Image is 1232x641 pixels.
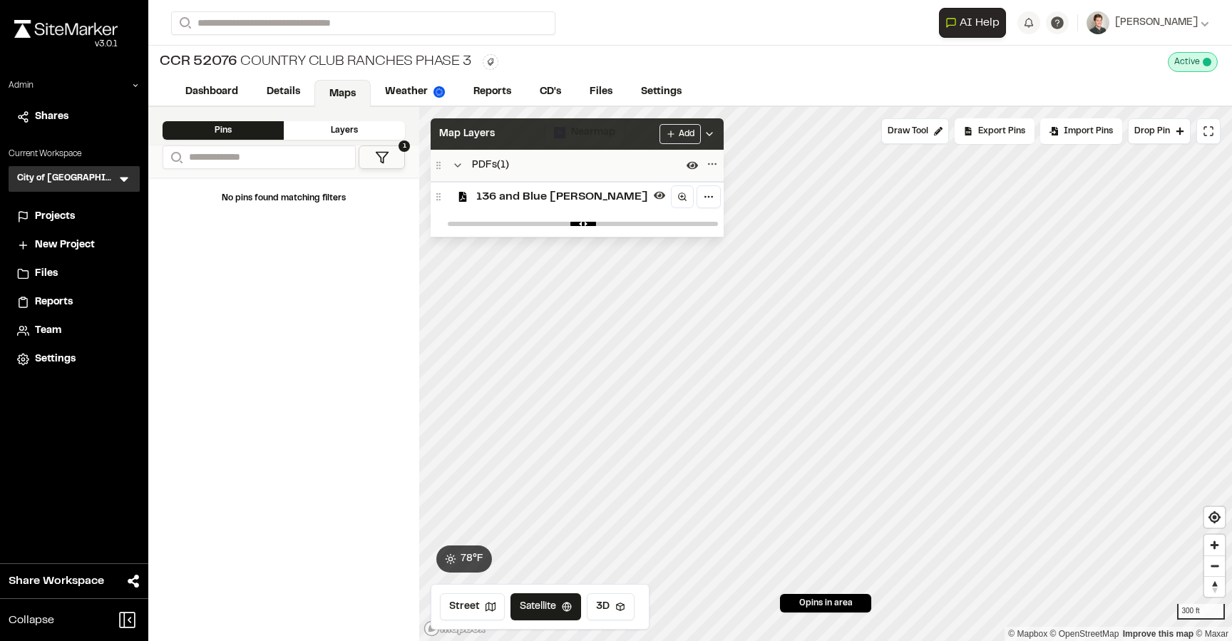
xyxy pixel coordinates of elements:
[17,209,131,225] a: Projects
[476,188,648,205] span: 136 and Blue [PERSON_NAME]
[525,78,575,106] a: CD's
[163,121,284,140] div: Pins
[510,593,581,620] button: Satellite
[1168,52,1218,72] div: This project is active and counting against your active project count.
[284,121,405,140] div: Layers
[888,125,928,138] span: Draw Tool
[1196,629,1228,639] a: Maxar
[35,294,73,310] span: Reports
[171,78,252,106] a: Dashboard
[17,294,131,310] a: Reports
[222,195,346,202] span: No pins found matching filters
[1123,629,1193,639] a: Map feedback
[461,551,483,567] span: 78 ° F
[171,11,197,35] button: Search
[960,14,1000,31] span: AI Help
[160,51,471,73] div: Country Club Ranches Phase 3
[1087,11,1109,34] img: User
[439,126,495,142] span: Map Layers
[35,109,68,125] span: Shares
[1050,629,1119,639] a: OpenStreetMap
[1008,629,1047,639] a: Mapbox
[1204,535,1225,555] button: Zoom in
[939,8,1006,38] button: Open AI Assistant
[1204,555,1225,576] button: Zoom out
[9,573,104,590] span: Share Workspace
[939,8,1012,38] div: Open AI Assistant
[1115,15,1198,31] span: [PERSON_NAME]
[799,597,853,610] span: 0 pins in area
[1040,118,1122,144] div: Import Pins into your project
[440,593,505,620] button: Street
[9,79,34,92] p: Admin
[17,237,131,253] a: New Project
[9,612,54,629] span: Collapse
[17,172,117,186] h3: City of [GEOGRAPHIC_DATA]
[1177,604,1226,620] div: 300 ft
[17,266,131,282] a: Files
[14,20,118,38] img: rebrand.png
[1134,125,1170,138] span: Drop Pin
[9,148,140,160] p: Current Workspace
[472,158,509,173] span: PDFs ( 1 )
[1087,11,1209,34] button: [PERSON_NAME]
[483,54,498,70] button: Edit Tags
[627,78,696,106] a: Settings
[671,185,694,208] a: Zoom to layer
[436,545,492,573] button: 78°F
[14,38,118,51] div: Oh geez...please don't...
[881,118,949,144] button: Draw Tool
[1128,118,1191,144] button: Drop Pin
[423,620,486,637] a: Mapbox logo
[1204,577,1225,597] span: Reset bearing to north
[419,107,1232,641] canvas: Map
[35,209,75,225] span: Projects
[399,140,410,152] span: 1
[17,109,131,125] a: Shares
[35,266,58,282] span: Files
[163,145,188,169] button: Search
[575,78,627,106] a: Files
[359,145,405,169] button: 1
[371,78,459,106] a: Weather
[35,352,76,367] span: Settings
[314,80,371,107] a: Maps
[1064,125,1113,138] span: Import Pins
[587,593,635,620] button: 3D
[433,86,445,98] img: precipai.png
[160,51,237,73] span: CCR 52076
[35,323,61,339] span: Team
[1204,556,1225,576] span: Zoom out
[1204,507,1225,528] button: Find my location
[17,352,131,367] a: Settings
[252,78,314,106] a: Details
[978,125,1025,138] span: Export Pins
[651,187,668,204] button: Hide layer
[35,237,95,253] span: New Project
[459,78,525,106] a: Reports
[1203,58,1211,66] span: This project is active and counting against your active project count.
[17,323,131,339] a: Team
[659,124,701,144] button: Add
[679,128,694,140] span: Add
[1174,56,1200,68] span: Active
[1204,576,1225,597] button: Reset bearing to north
[955,118,1035,144] div: No pins available to export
